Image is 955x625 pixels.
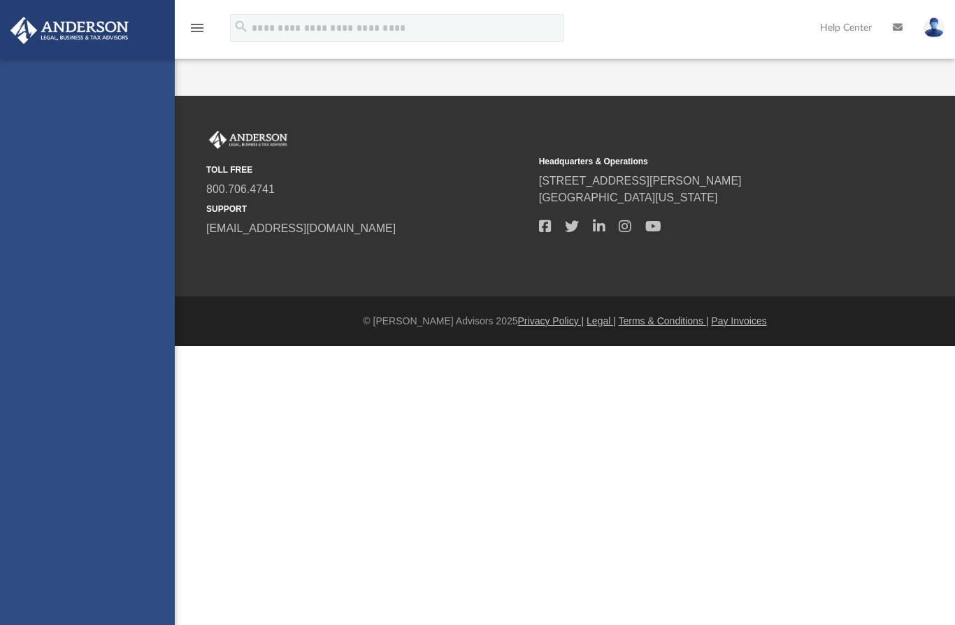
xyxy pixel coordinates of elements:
a: menu [189,27,206,36]
a: Pay Invoices [711,315,766,326]
a: 800.706.4741 [206,183,275,195]
small: Headquarters & Operations [539,155,862,168]
small: SUPPORT [206,203,529,215]
a: Privacy Policy | [518,315,584,326]
div: © [PERSON_NAME] Advisors 2025 [175,314,955,329]
a: Legal | [587,315,616,326]
img: Anderson Advisors Platinum Portal [6,17,133,44]
i: menu [189,20,206,36]
i: search [234,19,249,34]
small: TOLL FREE [206,164,529,176]
img: Anderson Advisors Platinum Portal [206,131,290,149]
a: [GEOGRAPHIC_DATA][US_STATE] [539,192,718,203]
img: User Pic [924,17,945,38]
a: Terms & Conditions | [619,315,709,326]
a: [EMAIL_ADDRESS][DOMAIN_NAME] [206,222,396,234]
a: [STREET_ADDRESS][PERSON_NAME] [539,175,742,187]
